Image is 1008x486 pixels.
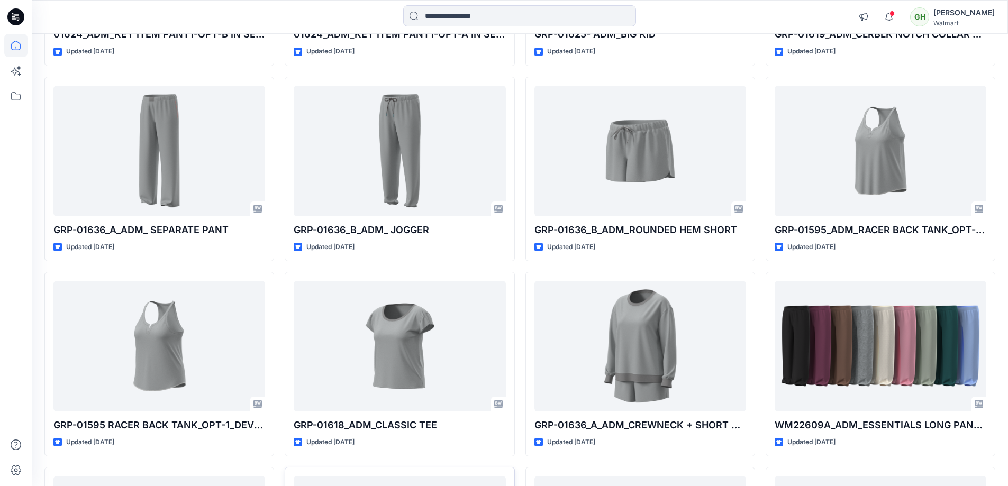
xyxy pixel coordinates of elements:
[534,281,746,411] a: GRP-01636_A_ADM_CREWNECK + SHORT SET
[787,242,836,253] p: Updated [DATE]
[787,437,836,448] p: Updated [DATE]
[294,281,505,411] a: GRP-01618_ADM_CLASSIC TEE
[306,46,355,57] p: Updated [DATE]
[534,223,746,237] p: GRP-01636_B_ADM_ROUNDED HEM SHORT
[294,86,505,216] a: GRP-01636_B_ADM_ JOGGER
[547,46,595,57] p: Updated [DATE]
[547,437,595,448] p: Updated [DATE]
[53,223,265,237] p: GRP-01636_A_ADM_ SEPARATE PANT
[775,27,986,42] p: GRP-01619_ADM_CLRBLK NOTCH COLLAR SHORT SET
[66,437,114,448] p: Updated [DATE]
[53,281,265,411] a: GRP-01595 RACER BACK TANK_OPT-1_DEVELOPMENT
[933,19,995,27] div: Walmart
[534,86,746,216] a: GRP-01636_B_ADM_ROUNDED HEM SHORT
[66,46,114,57] p: Updated [DATE]
[775,223,986,237] p: GRP-01595_ADM_RACER BACK TANK_OPT-2 & OPT-3
[66,242,114,253] p: Updated [DATE]
[775,86,986,216] a: GRP-01595_ADM_RACER BACK TANK_OPT-2 & OPT-3
[910,7,929,26] div: GH
[294,223,505,237] p: GRP-01636_B_ADM_ JOGGER
[53,418,265,433] p: GRP-01595 RACER BACK TANK_OPT-1_DEVELOPMENT
[933,6,995,19] div: [PERSON_NAME]
[787,46,836,57] p: Updated [DATE]
[306,242,355,253] p: Updated [DATE]
[775,418,986,433] p: WM22609A_ADM_ESSENTIALS LONG PANT_COLORWAY
[53,86,265,216] a: GRP-01636_A_ADM_ SEPARATE PANT
[547,242,595,253] p: Updated [DATE]
[53,27,265,42] p: 01624_ADM_KEY ITEM PANT1-OPT-B IN SEAM-29
[294,418,505,433] p: GRP-01618_ADM_CLASSIC TEE
[294,27,505,42] p: 01624_ADM_KEY ITEM PANT1-OPT-A IN SEAM-27
[534,418,746,433] p: GRP-01636_A_ADM_CREWNECK + SHORT SET
[534,27,746,42] p: GRP-01625- ADM_BIG KID
[306,437,355,448] p: Updated [DATE]
[775,281,986,411] a: WM22609A_ADM_ESSENTIALS LONG PANT_COLORWAY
